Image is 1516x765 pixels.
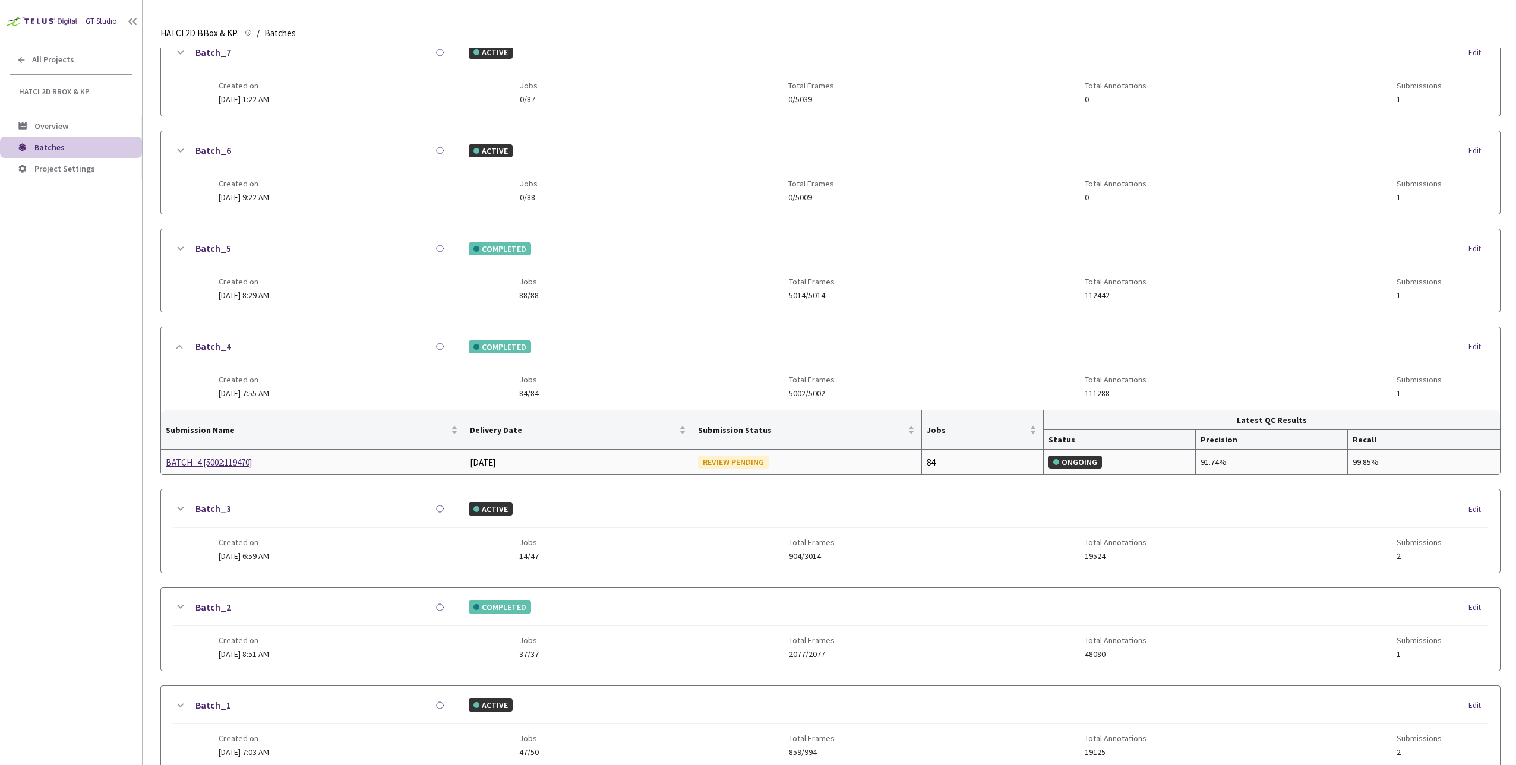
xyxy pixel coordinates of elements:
span: Total Frames [789,538,835,547]
a: Batch_5 [195,241,231,256]
span: 19524 [1085,552,1147,561]
span: [DATE] 7:55 AM [219,388,269,399]
div: Batch_7ACTIVEEditCreated on[DATE] 1:22 AMJobs0/87Total Frames0/5039Total Annotations0Submissions1 [161,33,1500,116]
span: Submission Name [166,425,449,435]
span: Total Frames [789,636,835,645]
span: [DATE] 9:22 AM [219,192,269,203]
div: Edit [1468,145,1488,157]
span: Created on [219,277,269,286]
a: Batch_2 [195,600,231,615]
span: [DATE] 1:22 AM [219,94,269,105]
div: 84 [927,456,1038,470]
div: Edit [1468,602,1488,614]
span: Submissions [1397,734,1442,743]
span: Project Settings [34,163,95,174]
span: 48080 [1085,650,1147,659]
span: Total Frames [789,277,835,286]
span: 14/47 [519,552,539,561]
span: Created on [219,375,269,384]
span: 1 [1397,193,1442,202]
span: Delivery Date [470,425,677,435]
div: REVIEW PENDING [698,456,769,469]
span: 0/87 [520,95,538,104]
th: Submission Status [693,410,921,450]
span: 859/994 [789,748,835,757]
span: 111288 [1085,389,1147,398]
span: 1 [1397,95,1442,104]
span: 0/88 [520,193,538,202]
span: Jobs [519,636,539,645]
th: Status [1044,430,1196,450]
span: [DATE] 6:59 AM [219,551,269,561]
span: All Projects [32,55,74,65]
span: Total Annotations [1085,538,1147,547]
span: 37/37 [519,650,539,659]
span: 0 [1085,95,1147,104]
span: Total Frames [788,81,834,90]
span: 84/84 [519,389,539,398]
div: Batch_4COMPLETEDEditCreated on[DATE] 7:55 AMJobs84/84Total Frames5002/5002Total Annotations111288... [161,327,1500,410]
div: Edit [1468,243,1488,255]
span: Submissions [1397,636,1442,645]
span: Total Annotations [1085,734,1147,743]
span: HATCI 2D BBox & KP [19,87,125,97]
div: ONGOING [1048,456,1102,469]
span: 5014/5014 [789,291,835,300]
span: Total Annotations [1085,277,1147,286]
span: Submissions [1397,375,1442,384]
div: Edit [1468,504,1488,516]
span: Jobs [520,81,538,90]
a: Batch_6 [195,143,231,158]
a: Batch_1 [195,698,231,713]
th: Precision [1196,430,1348,450]
span: [DATE] 8:51 AM [219,649,269,659]
a: BATCH_4 [5002:119470] [166,456,292,470]
span: 0 [1085,193,1147,202]
div: COMPLETED [469,340,531,353]
span: 0/5009 [788,193,834,202]
a: Batch_4 [195,339,231,354]
span: Total Annotations [1085,179,1147,188]
span: Submissions [1397,277,1442,286]
div: ACTIVE [469,698,513,712]
span: Submissions [1397,179,1442,188]
span: 47/50 [519,748,539,757]
span: Batches [264,26,296,40]
span: Submissions [1397,81,1442,90]
th: Latest QC Results [1044,410,1500,430]
span: Submission Status [698,425,905,435]
span: Jobs [519,375,539,384]
span: Batches [34,142,65,153]
th: Jobs [922,410,1044,450]
span: Total Frames [789,375,835,384]
div: Edit [1468,700,1488,712]
span: [DATE] 8:29 AM [219,290,269,301]
span: [DATE] 7:03 AM [219,747,269,757]
th: Submission Name [161,410,465,450]
th: Delivery Date [465,410,693,450]
span: Created on [219,179,269,188]
div: ACTIVE [469,46,513,59]
div: [DATE] [470,456,688,470]
span: HATCI 2D BBox & KP [160,26,238,40]
span: Created on [219,81,269,90]
span: Created on [219,734,269,743]
span: 2077/2077 [789,650,835,659]
div: 91.74% [1201,456,1343,469]
div: COMPLETED [469,242,531,255]
th: Recall [1348,430,1500,450]
span: Jobs [520,179,538,188]
span: Created on [219,538,269,547]
span: Total Annotations [1085,81,1147,90]
div: ACTIVE [469,502,513,516]
li: / [257,26,260,40]
span: 19125 [1085,748,1147,757]
div: Batch_3ACTIVEEditCreated on[DATE] 6:59 AMJobs14/47Total Frames904/3014Total Annotations19524Submi... [161,489,1500,572]
div: ACTIVE [469,144,513,157]
span: Total Annotations [1085,636,1147,645]
div: COMPLETED [469,600,531,614]
span: Submissions [1397,538,1442,547]
a: Batch_7 [195,45,231,60]
div: Edit [1468,47,1488,59]
span: 5002/5002 [789,389,835,398]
